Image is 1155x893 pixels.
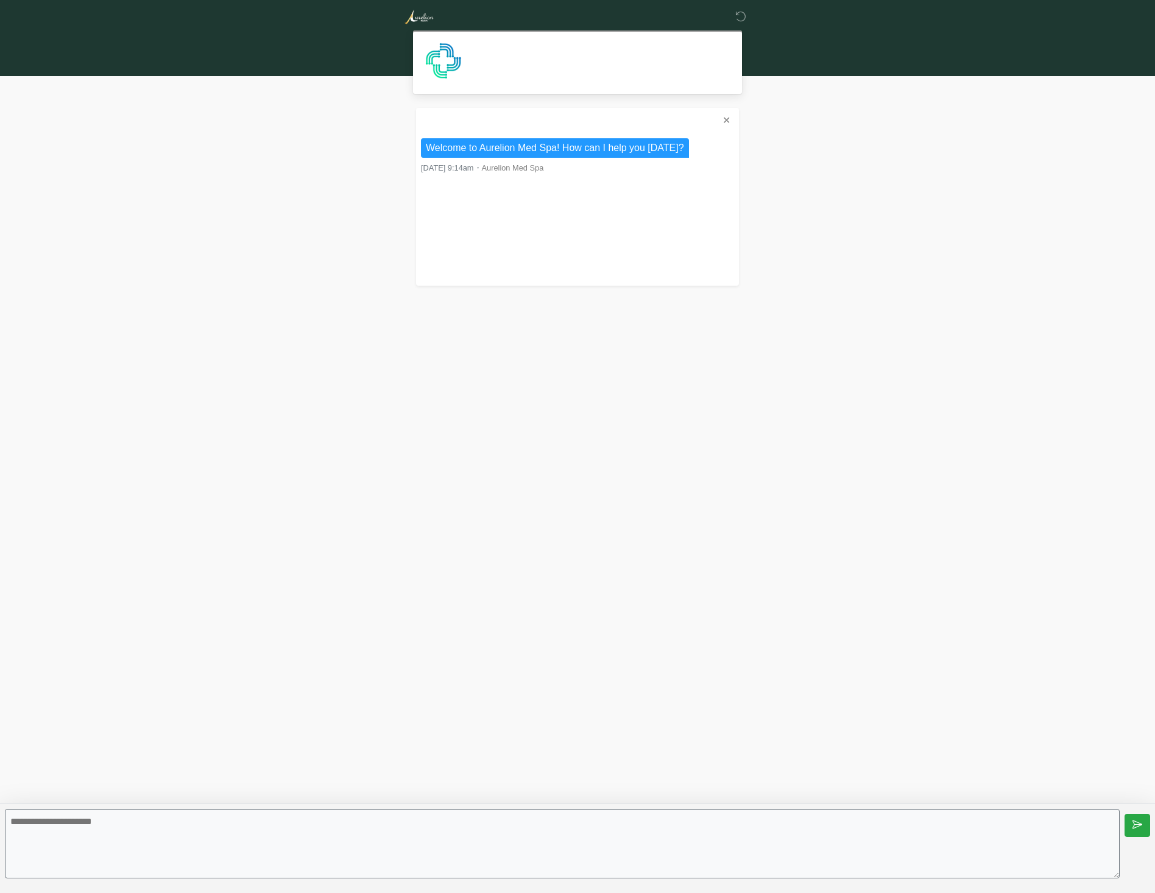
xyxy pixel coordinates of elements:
span: Aurelion Med Spa [482,163,544,172]
small: ・ [421,163,543,172]
span: [DATE] 9:14am [421,163,474,172]
li: Welcome to Aurelion Med Spa! How can I help you [DATE]? [421,138,689,158]
img: Aurelion Med Spa Logo [404,9,434,24]
button: ✕ [719,113,734,129]
img: Agent Avatar [425,43,462,79]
